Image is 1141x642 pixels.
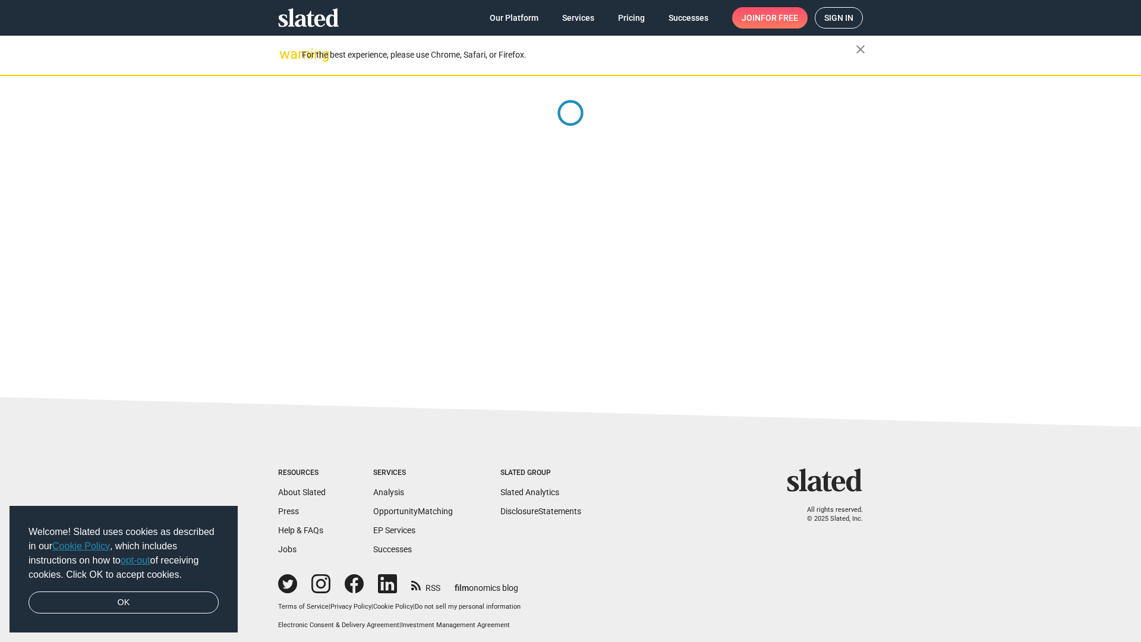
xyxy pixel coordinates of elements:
[415,603,521,612] button: Do not sell my personal information
[500,506,581,516] a: DisclosureStatements
[618,7,645,29] span: Pricing
[373,506,453,516] a: OpportunityMatching
[278,487,326,497] a: About Slated
[373,487,404,497] a: Analysis
[553,7,604,29] a: Services
[795,506,863,523] p: All rights reserved. © 2025 Slated, Inc.
[278,525,323,535] a: Help & FAQs
[330,603,371,610] a: Privacy Policy
[413,603,415,610] span: |
[278,621,399,629] a: Electronic Consent & Delivery Agreement
[278,603,329,610] a: Terms of Service
[455,573,518,594] a: filmonomics blog
[732,7,808,29] a: Joinfor free
[669,7,708,29] span: Successes
[761,7,798,29] span: for free
[373,525,415,535] a: EP Services
[562,7,594,29] span: Services
[853,42,868,56] mat-icon: close
[121,555,150,565] a: opt-out
[373,545,412,554] a: Successes
[490,7,538,29] span: Our Platform
[29,591,219,614] a: dismiss cookie message
[455,583,469,593] span: film
[373,468,453,478] div: Services
[399,621,401,629] span: |
[10,506,238,633] div: cookieconsent
[815,7,863,29] a: Sign in
[29,525,219,582] span: Welcome! Slated uses cookies as described in our , which includes instructions on how to of recei...
[401,621,510,629] a: Investment Management Agreement
[371,603,373,610] span: |
[278,545,297,554] a: Jobs
[500,468,581,478] div: Slated Group
[52,541,110,551] a: Cookie Policy
[824,8,853,28] span: Sign in
[278,468,326,478] div: Resources
[480,7,548,29] a: Our Platform
[742,7,798,29] span: Join
[302,47,856,63] div: For the best experience, please use Chrome, Safari, or Firefox.
[659,7,718,29] a: Successes
[278,506,299,516] a: Press
[411,575,440,594] a: RSS
[609,7,654,29] a: Pricing
[373,603,413,610] a: Cookie Policy
[500,487,559,497] a: Slated Analytics
[329,603,330,610] span: |
[279,47,294,61] mat-icon: warning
